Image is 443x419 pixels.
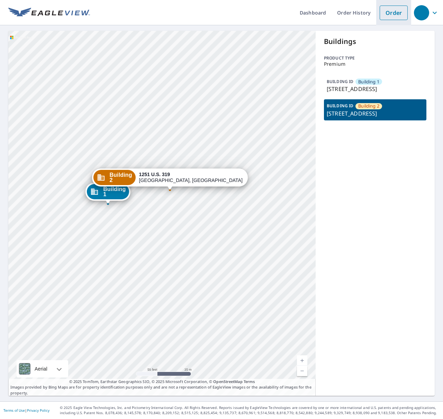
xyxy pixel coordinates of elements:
[27,408,49,413] a: Privacy Policy
[139,172,170,177] strong: 1251 U.S. 319
[69,379,255,385] span: © 2025 TomTom, Earthstar Geographics SIO, © 2025 Microsoft Corporation, ©
[380,6,408,20] a: Order
[327,79,353,84] p: BUILDING ID
[103,186,126,197] span: Building 1
[324,55,426,61] p: Product type
[60,405,440,416] p: © 2025 Eagle View Technologies, Inc. and Pictometry International Corp. All Rights Reserved. Repo...
[139,172,243,183] div: [GEOGRAPHIC_DATA], [GEOGRAPHIC_DATA] 31792
[358,79,379,85] span: Building 1
[297,366,307,376] a: Current Level 19, Zoom Out
[327,103,353,109] p: BUILDING ID
[358,103,379,109] span: Building 2
[324,61,426,67] p: Premium
[327,85,424,93] p: [STREET_ADDRESS]
[33,360,49,377] div: Aerial
[3,408,25,413] a: Terms of Use
[213,379,242,384] a: OpenStreetMap
[244,379,255,384] a: Terms
[324,36,426,47] p: Buildings
[8,379,316,396] p: Images provided by Bing Maps are for property identification purposes only and are not a represen...
[92,168,247,190] div: Dropped pin, building Building 2, Commercial property, 1251 U.S. 319 Thomasville, GA 31792
[297,355,307,366] a: Current Level 19, Zoom In
[327,109,424,118] p: [STREET_ADDRESS]
[109,172,132,183] span: Building 2
[17,360,68,377] div: Aerial
[8,8,90,18] img: EV Logo
[85,183,130,204] div: Dropped pin, building Building 1, Commercial property, 1251 U.S. 319 Thomasville, GA 31792
[3,408,49,412] p: |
